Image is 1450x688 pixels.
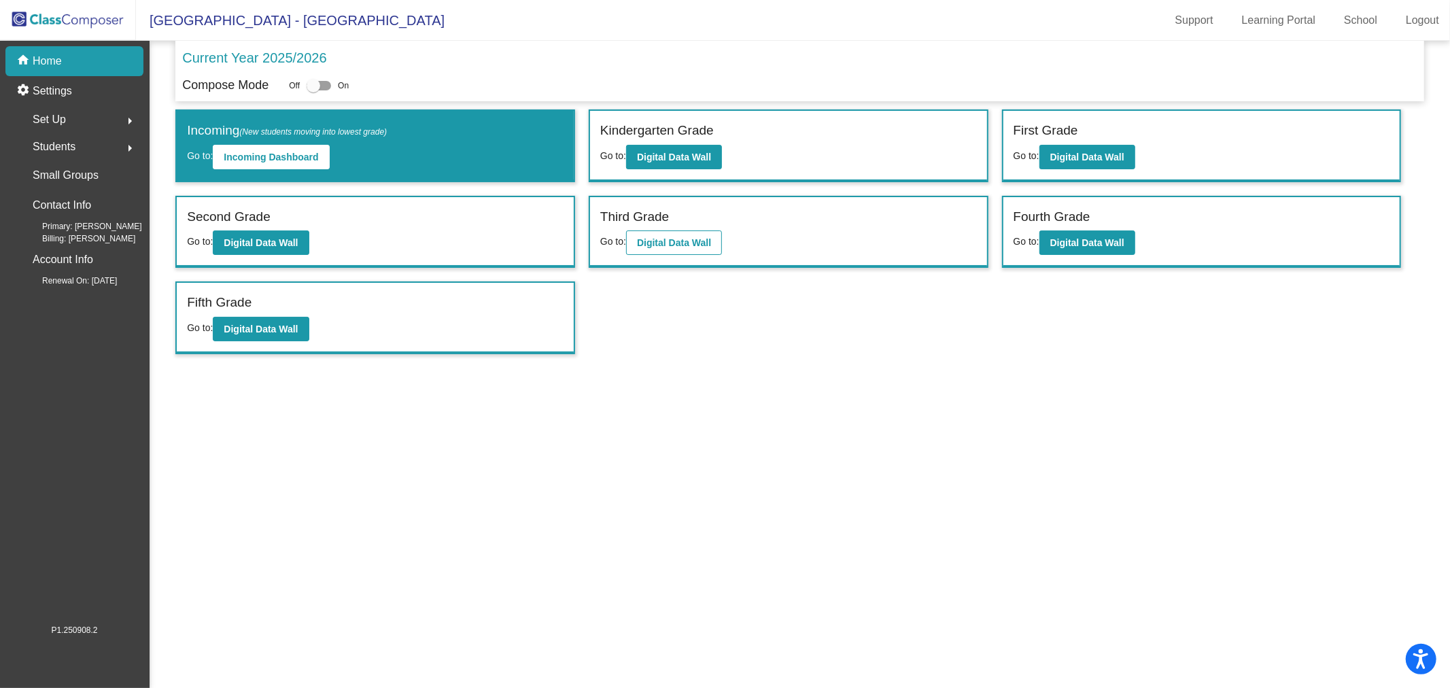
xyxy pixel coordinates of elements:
span: Off [289,80,300,92]
span: On [338,80,349,92]
label: Fourth Grade [1014,207,1090,227]
label: Fifth Grade [187,293,252,313]
a: Logout [1395,10,1450,31]
label: Kindergarten Grade [600,121,714,141]
b: Digital Data Wall [224,324,298,334]
b: Digital Data Wall [1050,152,1124,162]
label: Third Grade [600,207,669,227]
p: Settings [33,83,72,99]
p: Current Year 2025/2026 [182,48,326,68]
span: [GEOGRAPHIC_DATA] - [GEOGRAPHIC_DATA] [136,10,445,31]
button: Digital Data Wall [1039,230,1135,255]
span: Go to: [600,150,626,161]
span: (New students moving into lowest grade) [239,127,387,137]
label: First Grade [1014,121,1078,141]
mat-icon: arrow_right [122,140,138,156]
p: Account Info [33,250,93,269]
button: Digital Data Wall [213,230,309,255]
p: Small Groups [33,166,99,185]
span: Go to: [187,322,213,333]
span: Students [33,137,75,156]
mat-icon: settings [16,83,33,99]
a: School [1333,10,1388,31]
button: Incoming Dashboard [213,145,329,169]
p: Contact Info [33,196,91,215]
a: Learning Portal [1231,10,1327,31]
span: Go to: [187,236,213,247]
span: Primary: [PERSON_NAME] [20,220,142,233]
span: Go to: [1014,150,1039,161]
b: Digital Data Wall [224,237,298,248]
button: Digital Data Wall [213,317,309,341]
b: Incoming Dashboard [224,152,318,162]
button: Digital Data Wall [626,230,722,255]
span: Set Up [33,110,66,129]
mat-icon: arrow_right [122,113,138,129]
label: Second Grade [187,207,271,227]
button: Digital Data Wall [626,145,722,169]
span: Go to: [1014,236,1039,247]
mat-icon: home [16,53,33,69]
button: Digital Data Wall [1039,145,1135,169]
b: Digital Data Wall [637,237,711,248]
b: Digital Data Wall [637,152,711,162]
span: Billing: [PERSON_NAME] [20,233,135,245]
a: Support [1164,10,1224,31]
span: Go to: [600,236,626,247]
label: Incoming [187,121,387,141]
span: Renewal On: [DATE] [20,275,117,287]
p: Home [33,53,62,69]
b: Digital Data Wall [1050,237,1124,248]
span: Go to: [187,150,213,161]
p: Compose Mode [182,76,269,94]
